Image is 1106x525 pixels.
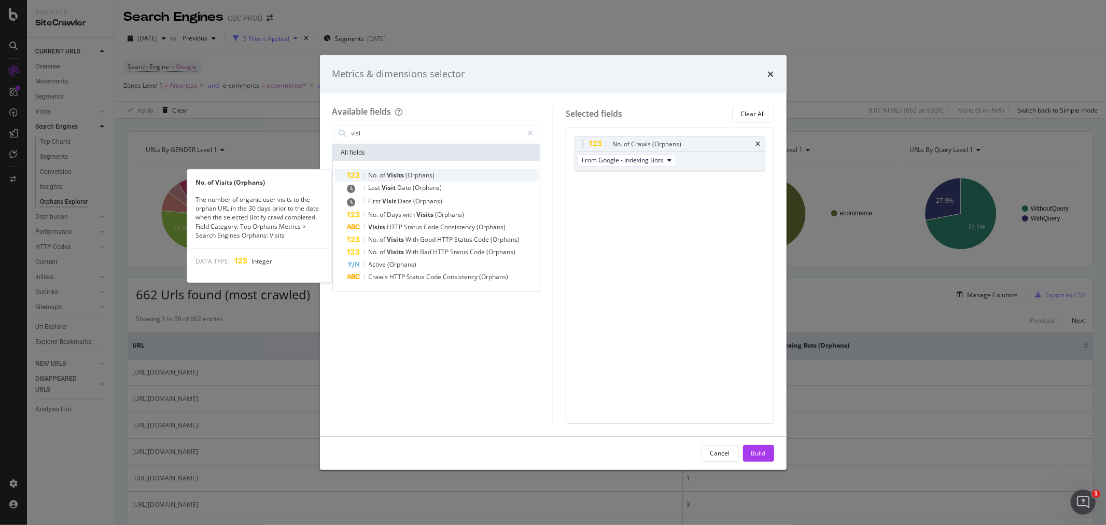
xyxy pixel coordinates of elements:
[451,247,470,256] span: Status
[480,272,509,281] span: (Orphans)
[474,235,491,244] span: Code
[1092,490,1100,498] span: 1
[491,235,520,244] span: (Orphans)
[406,247,421,256] span: With
[417,210,436,219] span: Visits
[332,106,391,117] div: Available fields
[406,171,435,179] span: (Orphans)
[380,235,387,244] span: of
[438,235,455,244] span: HTTP
[414,197,443,205] span: (Orphans)
[390,272,407,281] span: HTTP
[487,247,516,256] span: (Orphans)
[380,171,387,179] span: of
[369,260,388,269] span: Active
[436,210,465,219] span: (Orphans)
[388,260,417,269] span: (Orphans)
[443,272,480,281] span: Consistency
[710,449,730,458] div: Cancel
[404,223,424,231] span: Status
[477,223,506,231] span: (Orphans)
[398,197,414,205] span: Date
[187,195,331,240] div: The number of organic user visits to the orphan URL in the 30 days prior to the date when the sel...
[383,197,398,205] span: Visit
[433,247,451,256] span: HTTP
[403,210,417,219] span: with
[575,136,765,171] div: No. of Crawls (Orphans)timesFrom Google - Indexing Bots
[1071,490,1096,515] iframe: Intercom live chat
[406,235,421,244] span: With
[582,156,663,164] span: From Google - Indexing Bots
[369,272,390,281] span: Crawls
[369,235,380,244] span: No.
[741,109,765,118] div: Clear All
[387,247,406,256] span: Visits
[566,108,622,120] div: Selected fields
[369,247,380,256] span: No.
[380,210,387,219] span: of
[455,235,474,244] span: Status
[470,247,487,256] span: Code
[577,154,676,167] button: From Google - Indexing Bots
[380,247,387,256] span: of
[369,171,380,179] span: No.
[421,247,433,256] span: Bad
[320,55,787,470] div: modal
[413,183,442,192] span: (Orphans)
[351,126,523,141] input: Search by field name
[187,178,331,187] div: No. of Visits (Orphans)
[369,197,383,205] span: First
[387,223,404,231] span: HTTP
[369,223,387,231] span: Visits
[332,67,465,81] div: Metrics & dimensions selector
[743,445,774,462] button: Build
[612,139,681,149] div: No. of Crawls (Orphans)
[407,272,427,281] span: Status
[441,223,477,231] span: Consistency
[421,235,438,244] span: Good
[387,235,406,244] span: Visits
[369,210,380,219] span: No.
[387,171,406,179] span: Visits
[751,449,766,458] div: Build
[424,223,441,231] span: Code
[387,210,403,219] span: Days
[382,183,398,192] span: Visit
[333,144,540,161] div: All fields
[427,272,443,281] span: Code
[732,106,774,122] button: Clear All
[756,141,761,147] div: times
[702,445,739,462] button: Cancel
[398,183,413,192] span: Date
[369,183,382,192] span: Last
[768,67,774,81] div: times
